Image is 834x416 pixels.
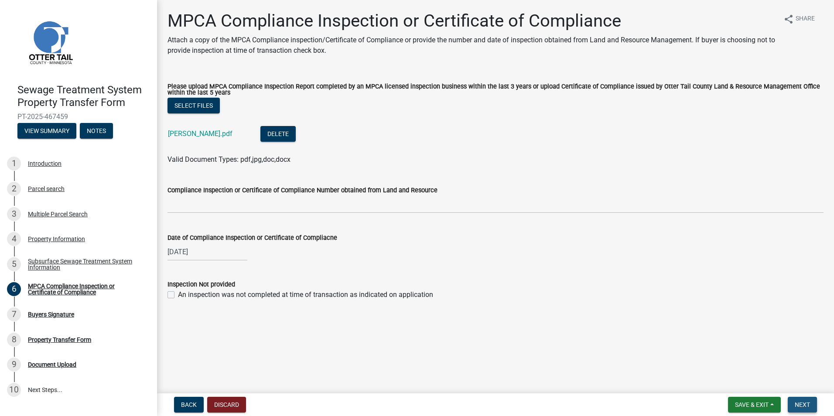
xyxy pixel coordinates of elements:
span: Save & Exit [735,401,769,408]
div: Buyers Signature [28,311,74,317]
label: Please upload MPCA Compliance Inspection Report completed by an MPCA licensed inspection business... [167,84,824,96]
wm-modal-confirm: Notes [80,128,113,135]
p: Attach a copy of the MPCA Compliance inspection/Certificate of Compliance or provide the number a... [167,35,776,56]
h4: Sewage Treatment System Property Transfer Form [17,84,150,109]
button: shareShare [776,10,822,27]
button: Save & Exit [728,397,781,413]
div: Multiple Parcel Search [28,211,88,217]
span: PT-2025-467459 [17,113,140,121]
span: Valid Document Types: pdf,jpg,doc,docx [167,155,291,164]
div: 5 [7,257,21,271]
label: Date of Compliance Inspection or Certificate of Compliacne [167,235,337,241]
a: [PERSON_NAME].pdf [168,130,232,138]
h1: MPCA Compliance Inspection or Certificate of Compliance [167,10,776,31]
button: Select files [167,98,220,113]
button: View Summary [17,123,76,139]
button: Back [174,397,204,413]
label: Compliance Inspection or Certificate of Compliance Number obtained from Land and Resource [167,188,438,194]
div: 8 [7,333,21,347]
span: Share [796,14,815,24]
div: Subsurface Sewage Treatment System Information [28,258,143,270]
span: Next [795,401,810,408]
input: mm/dd/yyyy [167,243,247,261]
button: Next [788,397,817,413]
div: 3 [7,207,21,221]
div: Document Upload [28,361,76,368]
div: Property Information [28,236,85,242]
div: Parcel search [28,186,65,192]
div: 10 [7,383,21,397]
span: Back [181,401,197,408]
div: 6 [7,282,21,296]
i: share [783,14,794,24]
div: Property Transfer Form [28,337,91,343]
label: Inspection Not provided [167,282,235,288]
div: 4 [7,232,21,246]
label: An inspection was not completed at time of transaction as indicated on application [178,290,433,300]
button: Delete [260,126,296,142]
button: Notes [80,123,113,139]
div: 7 [7,307,21,321]
wm-modal-confirm: Delete Document [260,130,296,139]
img: Otter Tail County, Minnesota [17,9,83,75]
div: 1 [7,157,21,170]
div: MPCA Compliance Inspection or Certificate of Compliance [28,283,143,295]
button: Discard [207,397,246,413]
div: 2 [7,182,21,196]
wm-modal-confirm: Summary [17,128,76,135]
div: Introduction [28,160,62,167]
div: 9 [7,358,21,372]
